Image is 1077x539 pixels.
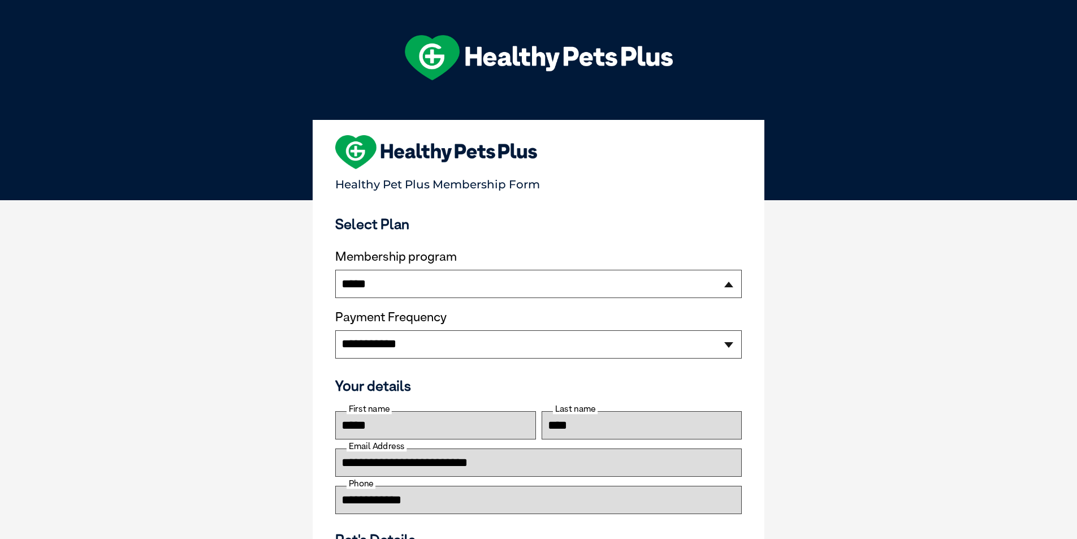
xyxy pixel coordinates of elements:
[335,310,447,325] label: Payment Frequency
[347,404,392,414] label: First name
[405,35,673,80] img: hpp-logo-landscape-green-white.png
[553,404,598,414] label: Last name
[335,377,742,394] h3: Your details
[347,441,406,451] label: Email Address
[347,478,375,489] label: Phone
[335,215,742,232] h3: Select Plan
[335,173,742,191] p: Healthy Pet Plus Membership Form
[335,249,742,264] label: Membership program
[335,135,537,169] img: heart-shape-hpp-logo-large.png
